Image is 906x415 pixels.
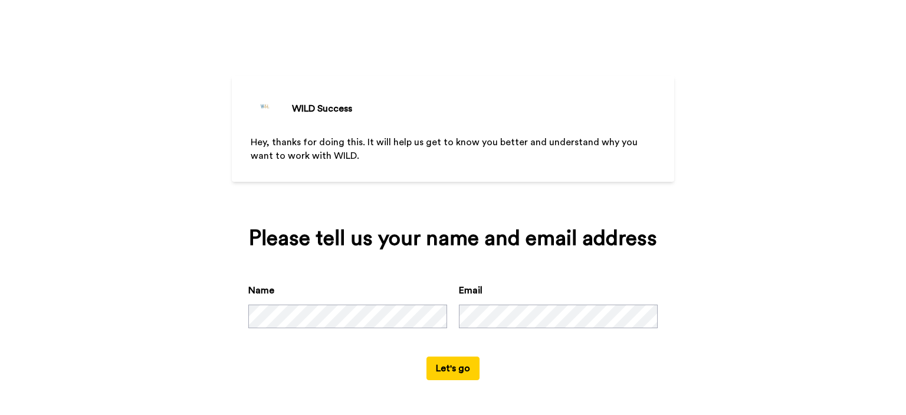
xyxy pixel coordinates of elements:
[248,227,658,250] div: Please tell us your name and email address
[251,138,640,161] span: Hey, thanks for doing this. It will help us get to know you better and understand why you want to...
[459,283,482,298] label: Email
[426,357,480,380] button: Let's go
[248,283,274,298] label: Name
[292,102,352,116] div: WILD Success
